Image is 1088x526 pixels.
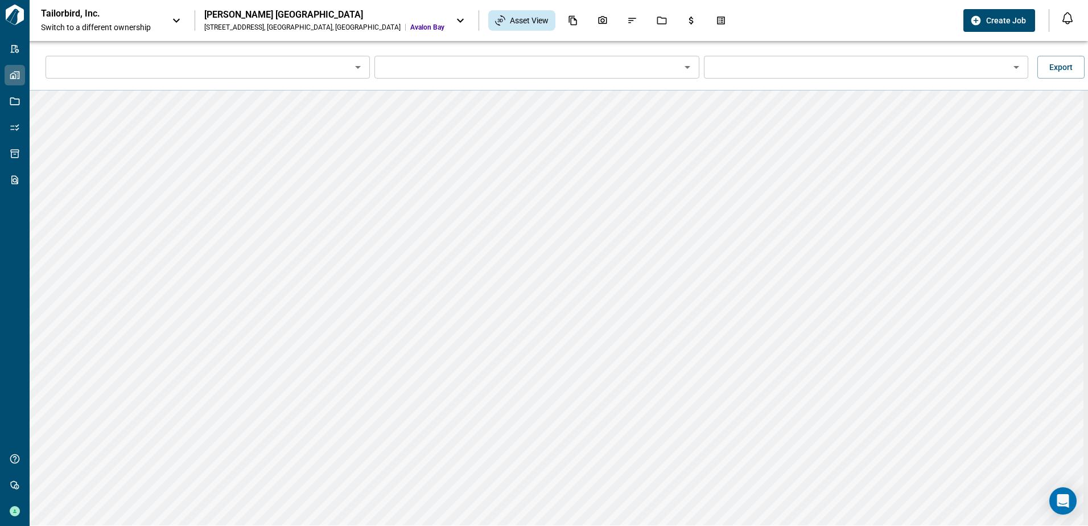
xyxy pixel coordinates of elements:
div: [PERSON_NAME] [GEOGRAPHIC_DATA] [204,9,444,20]
button: Export [1037,56,1085,79]
button: Open [1008,59,1024,75]
div: Takeoff Center [709,11,733,30]
span: Export [1049,61,1073,73]
p: Tailorbird, Inc. [41,8,143,19]
span: Asset View [510,15,549,26]
button: Open [350,59,366,75]
span: Create Job [986,15,1026,26]
button: Open [679,59,695,75]
div: Budgets [679,11,703,30]
span: Switch to a different ownership [41,22,160,33]
div: Issues & Info [620,11,644,30]
div: Jobs [650,11,674,30]
button: Create Job [963,9,1035,32]
span: Avalon Bay [410,23,444,32]
div: Asset View [488,10,555,31]
div: [STREET_ADDRESS] , [GEOGRAPHIC_DATA] , [GEOGRAPHIC_DATA] [204,23,401,32]
button: Open notification feed [1058,9,1077,27]
div: Open Intercom Messenger [1049,487,1077,515]
div: Photos [591,11,615,30]
div: Documents [561,11,585,30]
